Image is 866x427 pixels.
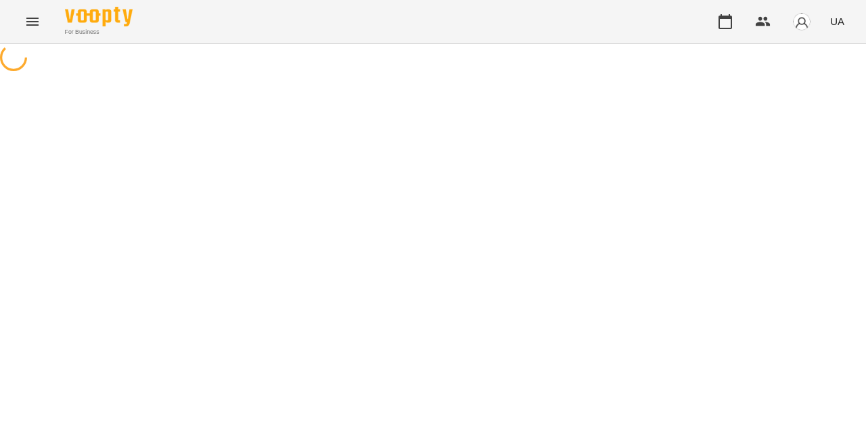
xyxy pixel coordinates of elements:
span: For Business [65,28,133,37]
span: UA [830,14,844,28]
button: UA [825,9,850,34]
button: Menu [16,5,49,38]
img: avatar_s.png [792,12,811,31]
img: Voopty Logo [65,7,133,26]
